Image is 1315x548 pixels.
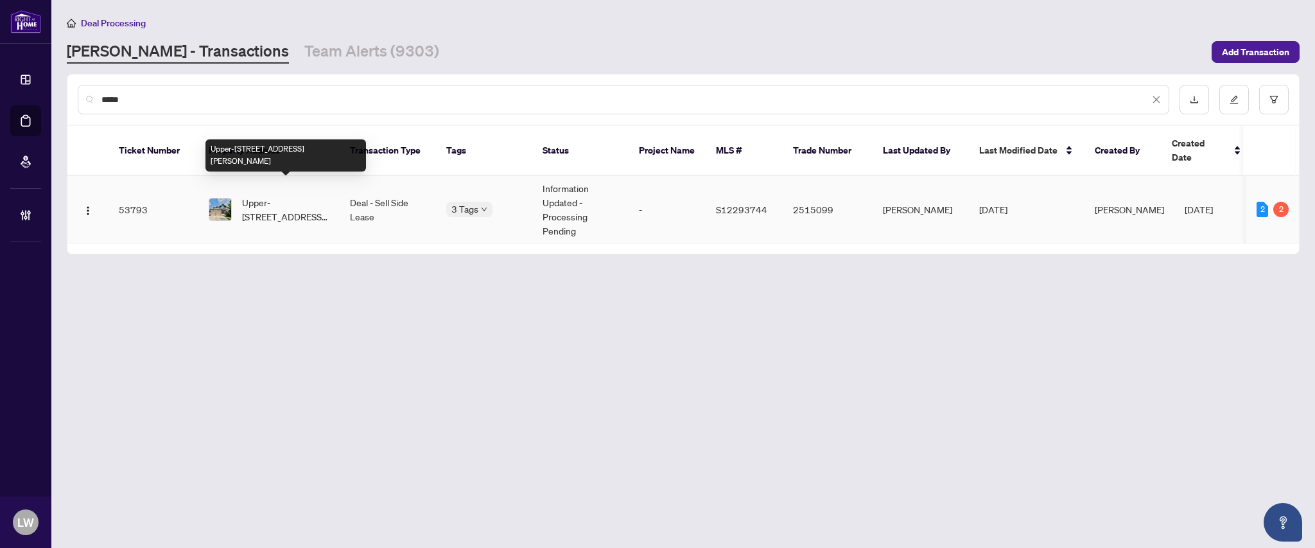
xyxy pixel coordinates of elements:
th: Created By [1084,126,1162,176]
td: [PERSON_NAME] [873,176,969,243]
td: 53793 [109,176,198,243]
span: Deal Processing [81,17,146,29]
th: Project Name [629,126,706,176]
button: Logo [78,199,98,220]
th: Property Address [198,126,340,176]
a: Team Alerts (9303) [304,40,439,64]
td: Deal - Sell Side Lease [340,176,436,243]
div: Upper-[STREET_ADDRESS][PERSON_NAME] [205,139,366,172]
span: Created Date [1172,136,1226,164]
div: 2 [1273,202,1289,217]
button: edit [1219,85,1249,114]
span: edit [1230,95,1239,104]
span: 3 Tags [451,202,478,217]
span: home [67,19,76,28]
span: Last Modified Date [979,143,1058,157]
th: MLS # [706,126,783,176]
td: - [629,176,706,243]
th: Transaction Type [340,126,436,176]
button: filter [1259,85,1289,114]
span: down [481,206,487,213]
img: logo [10,10,41,33]
span: filter [1269,95,1278,104]
span: download [1190,95,1199,104]
th: Last Updated By [873,126,969,176]
span: S12293744 [716,204,767,215]
span: Add Transaction [1222,42,1289,62]
button: download [1180,85,1209,114]
th: Created Date [1162,126,1251,176]
th: Trade Number [783,126,873,176]
td: Information Updated - Processing Pending [532,176,629,243]
th: Tags [436,126,532,176]
img: thumbnail-img [209,199,231,220]
img: Logo [83,206,93,216]
button: Open asap [1264,503,1302,542]
span: [DATE] [979,204,1007,215]
span: [DATE] [1185,204,1213,215]
span: Upper-[STREET_ADDRESS][PERSON_NAME] [242,195,329,224]
a: [PERSON_NAME] - Transactions [67,40,289,64]
th: Status [532,126,629,176]
th: Last Modified Date [969,126,1084,176]
button: Add Transaction [1212,41,1300,63]
span: [PERSON_NAME] [1095,204,1164,215]
span: LW [17,513,34,531]
div: 2 [1257,202,1268,217]
td: 2515099 [783,176,873,243]
th: Ticket Number [109,126,198,176]
span: close [1152,95,1161,104]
